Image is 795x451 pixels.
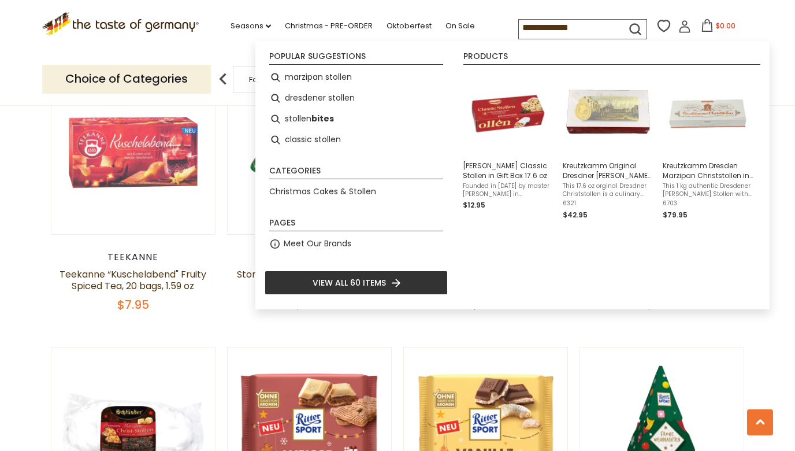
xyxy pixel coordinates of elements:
li: Kreutzkamm Original Dresdner Christ Stollen in red gift box, 17.6 oz (500g) [558,67,658,226]
span: Kreutzkamm Original Dresdner [PERSON_NAME] Stollen in red gift box, 17.6 oz (500g) [563,161,653,180]
span: This 17.6 oz orginal Dresdner Christstollen is a culinary delight packaged in a decorative gift b... [563,182,653,198]
a: Storz Milk Chocolate "Star" Tree Hanger, single, .44oz [237,268,381,293]
li: Popular suggestions [269,52,443,65]
img: previous arrow [211,68,235,91]
a: Kreutzkamm Dresden Marzipan Christstollen in white gift pack, 35.3 oz (1000g)This 1 kg authentic ... [663,72,753,221]
img: Teekanne “Kuschelabend" Fruity Spiced Tea, 20 bags, 1.59 oz [51,71,215,234]
div: Storz [227,252,392,263]
img: Kuchenmeister Classic Stollen Box [466,72,550,156]
a: Christmas Cakes & Stollen [269,185,376,198]
span: Founded in [DATE] by master [PERSON_NAME] in [GEOGRAPHIC_DATA], [GEOGRAPHIC_DATA], [PERSON_NAME] ... [463,182,553,198]
a: Meet Our Brands [284,237,351,250]
a: Oktoberfest [387,20,432,32]
li: stollen bites [265,109,448,130]
li: Kreutzkamm Dresden Marzipan Christstollen in white gift pack, 35.3 oz (1000g) [658,67,758,226]
a: On Sale [445,20,475,32]
div: Teekanne [51,252,216,263]
li: Pages [269,219,443,231]
span: [PERSON_NAME] Classic Stollen in Gift Box 17.6 oz [463,161,553,180]
li: Products [463,52,760,65]
li: marzipan stollen [265,67,448,88]
li: View all 60 items [265,271,448,295]
a: Kreutzkamm Original Dresdner [PERSON_NAME] Stollen in red gift box, 17.6 oz (500g)This 17.6 oz or... [563,72,653,221]
span: View all 60 items [313,276,386,289]
a: Food By Category [249,75,316,84]
span: 6321 [563,199,653,208]
div: Instant Search Results [255,41,770,309]
b: bites [311,112,334,125]
li: Christmas Cakes & Stollen [265,182,448,202]
li: Meet Our Brands [265,234,448,254]
span: $12.95 [463,200,485,210]
span: $0.00 [716,21,735,31]
span: 6703 [663,199,753,208]
span: $79.95 [663,210,688,220]
a: Christmas - PRE-ORDER [285,20,373,32]
p: Choice of Categories [42,65,211,93]
button: $0.00 [693,19,742,36]
span: Kreutzkamm Dresden Marzipan Christstollen in white gift pack, 35.3 oz (1000g) [663,161,753,180]
span: $7.95 [117,297,149,313]
a: Kuchenmeister Classic Stollen Box[PERSON_NAME] Classic Stollen in Gift Box 17.6 ozFounded in [DAT... [463,72,553,221]
span: $42.95 [563,210,588,220]
li: Kuchenmeister Classic Stollen in Gift Box 17.6 oz [458,67,558,226]
li: classic stollen [265,130,448,150]
li: dresdener stollen [265,88,448,109]
a: Seasons [231,20,271,32]
span: This 1 kg authentic Dresdener [PERSON_NAME] Stollen with a core of premium marzipan is a culinary... [663,182,753,198]
img: Storz Milk Chocolate "Star" Tree Hanger, single, .44oz [228,71,391,234]
li: Categories [269,167,443,179]
a: Teekanne “Kuschelabend" Fruity Spiced Tea, 20 bags, 1.59 oz [60,268,206,293]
